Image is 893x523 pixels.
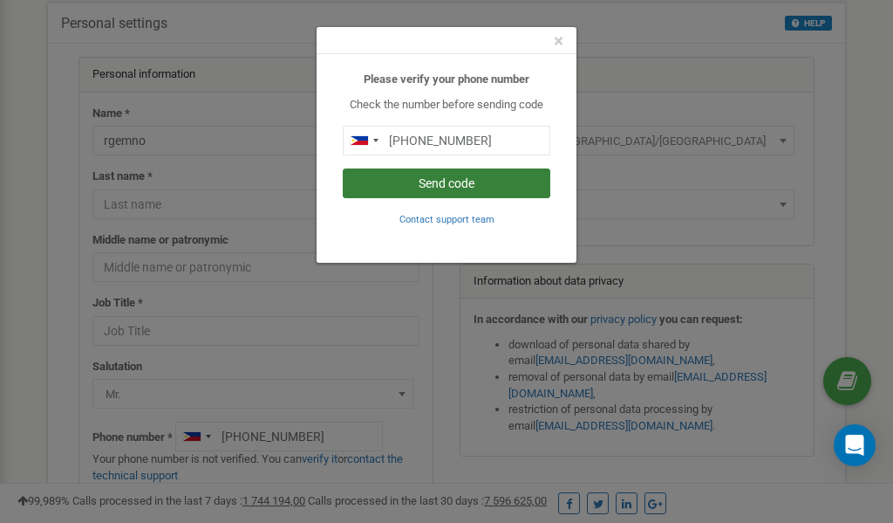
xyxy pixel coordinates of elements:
[343,97,550,114] p: Check the number before sending code
[554,31,563,52] span: ×
[554,32,563,51] button: Close
[344,127,384,155] div: Telephone country code
[834,424,876,466] div: Open Intercom Messenger
[399,214,494,225] small: Contact support team
[364,72,529,86] b: Please verify your phone number
[343,169,550,198] button: Send code
[399,212,494,225] a: Contact support team
[343,126,550,155] input: 0905 123 4567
